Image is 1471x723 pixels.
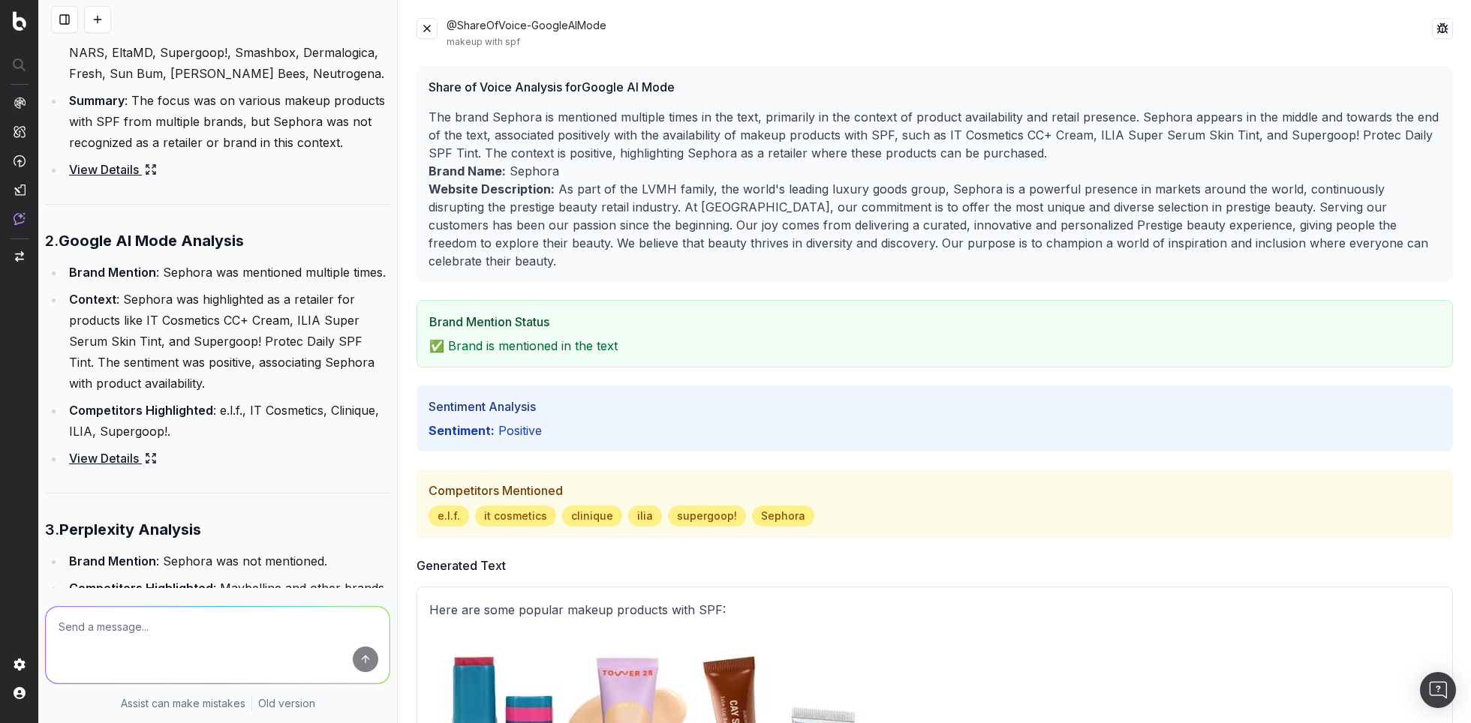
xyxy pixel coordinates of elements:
[14,687,26,699] img: My account
[14,212,26,225] img: Assist
[447,36,1432,48] div: makeup with spf
[14,184,26,196] img: Studio
[14,97,26,109] img: Analytics
[121,696,245,711] p: Assist can make mistakes
[562,505,622,526] span: clinique
[429,162,1441,180] p: Sephora
[14,125,26,138] img: Intelligence
[69,553,156,568] strong: Brand Mention
[668,505,746,526] span: supergoop!
[65,262,390,283] li: : Sephora was mentioned multiple times.
[752,505,814,526] span: Sephora
[14,658,26,670] img: Setting
[69,159,157,180] a: View Details
[429,423,495,438] b: Sentiment:
[15,251,24,262] img: Switch project
[65,550,390,571] li: : Sephora was not mentioned.
[69,403,213,418] strong: Competitors Highlighted
[475,505,556,526] span: it cosmetics
[69,448,157,469] a: View Details
[59,232,244,250] strong: Google AI Mode Analysis
[429,505,469,526] span: e.l.f.
[429,108,1441,162] p: The brand Sephora is mentioned multiple times in the text, primarily in the context of product av...
[69,292,116,307] strong: Context
[429,181,555,196] b: Website Description:
[13,11,26,31] img: Botify logo
[429,599,917,620] p: Here are some popular makeup products with SPF:
[45,229,390,253] h3: 2.
[69,265,156,280] strong: Brand Mention
[429,163,506,178] b: Brand Name:
[417,556,1453,574] h3: Generated Text
[447,18,1432,48] div: @ShareOfVoice-GoogleAIMode
[65,400,390,442] li: : e.l.f., IT Cosmetics, Clinique, ILIA, Supergoop!.
[65,577,390,619] li: : Maybelline and other brands offering SPF makeup products.
[429,337,1440,355] p: ✅ Brand is mentioned in the text
[69,580,213,595] strong: Competitors Highlighted
[14,154,26,167] img: Activation
[628,505,662,526] span: ilia
[429,397,1441,415] h3: Sentiment Analysis
[45,517,390,541] h3: 3.
[429,481,1441,499] h3: Competitors Mentioned
[69,93,125,108] strong: Summary
[65,289,390,394] li: : Sephora was highlighted as a retailer for products like IT Cosmetics CC+ Cream, ILIA Super Seru...
[429,180,1441,270] p: As part of the LVMH family, the world's leading luxury goods group, Sephora is a powerful presenc...
[258,696,315,711] a: Old version
[59,520,201,538] strong: Perplexity Analysis
[429,313,1440,331] h3: Brand Mention Status
[429,421,1441,439] p: positive
[65,90,390,153] li: : The focus was on various makeup products with SPF from multiple brands, but Sephora was not rec...
[429,78,675,96] span: Share of Voice Analysis for Google AI Mode
[1420,672,1456,708] div: Open Intercom Messenger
